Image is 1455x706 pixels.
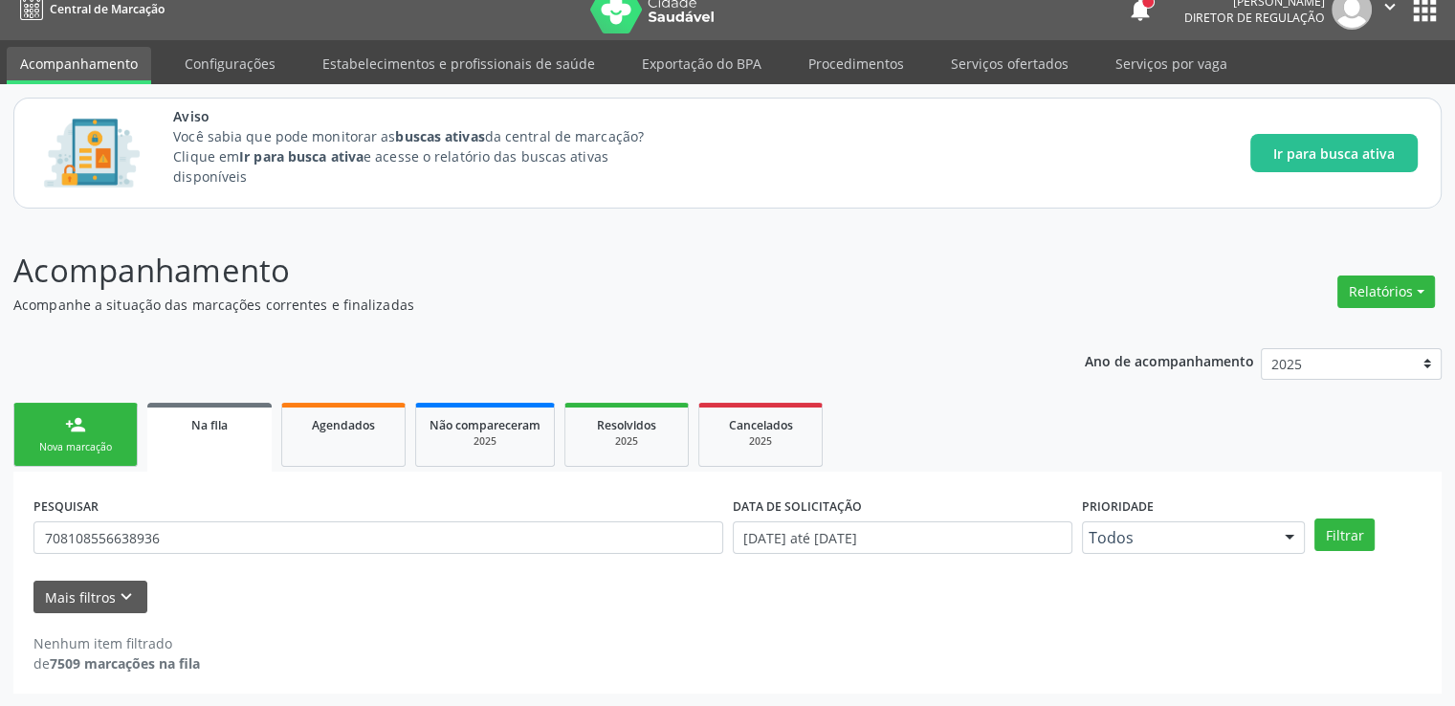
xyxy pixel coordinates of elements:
div: Nenhum item filtrado [33,633,200,653]
i: keyboard_arrow_down [116,586,137,607]
button: Mais filtroskeyboard_arrow_down [33,581,147,614]
p: Acompanhe a situação das marcações correntes e finalizadas [13,295,1013,315]
span: Aviso [173,106,679,126]
strong: buscas ativas [395,127,484,145]
div: 2025 [430,434,540,449]
span: Não compareceram [430,417,540,433]
input: Selecione um intervalo [733,521,1072,554]
a: Configurações [171,47,289,80]
p: Você sabia que pode monitorar as da central de marcação? Clique em e acesse o relatório das busca... [173,126,679,187]
p: Ano de acompanhamento [1085,348,1254,372]
a: Serviços por vaga [1102,47,1241,80]
span: Diretor de regulação [1184,10,1325,26]
label: DATA DE SOLICITAÇÃO [733,492,862,521]
span: Cancelados [729,417,793,433]
input: Nome, CNS [33,521,723,554]
a: Serviços ofertados [937,47,1082,80]
strong: Ir para busca ativa [239,147,364,165]
button: Filtrar [1314,518,1375,551]
div: Nova marcação [28,440,123,454]
a: Exportação do BPA [628,47,775,80]
button: Ir para busca ativa [1250,134,1418,172]
span: Resolvidos [597,417,656,433]
a: Acompanhamento [7,47,151,84]
img: Imagem de CalloutCard [37,110,146,196]
span: Central de Marcação [50,1,165,17]
strong: 7509 marcações na fila [50,654,200,673]
div: de [33,653,200,673]
a: Estabelecimentos e profissionais de saúde [309,47,608,80]
p: Acompanhamento [13,247,1013,295]
a: Procedimentos [795,47,917,80]
div: 2025 [579,434,674,449]
span: Agendados [312,417,375,433]
label: PESQUISAR [33,492,99,521]
span: Na fila [191,417,228,433]
div: 2025 [713,434,808,449]
span: Ir para busca ativa [1273,143,1395,164]
button: Relatórios [1337,276,1435,308]
span: Todos [1089,528,1267,547]
div: person_add [65,414,86,435]
label: Prioridade [1082,492,1154,521]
